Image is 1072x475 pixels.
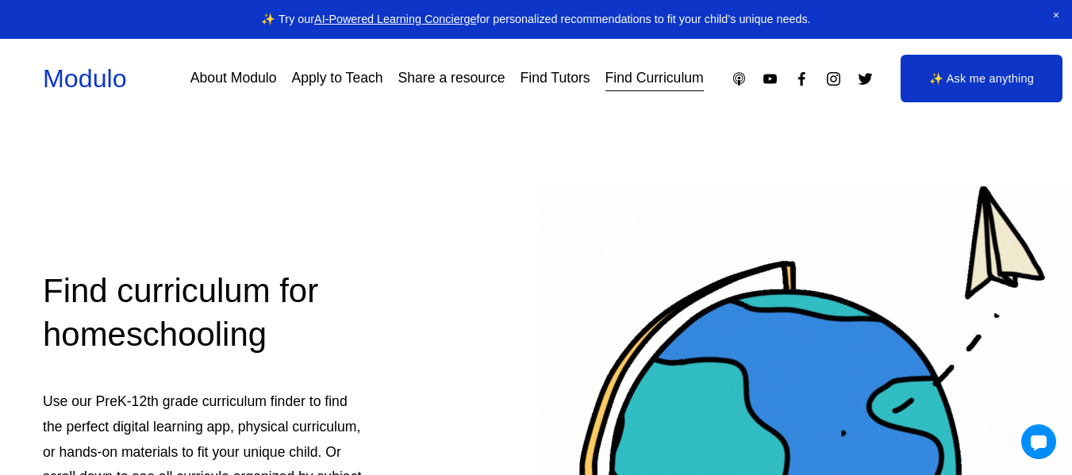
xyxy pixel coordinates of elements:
[291,65,382,93] a: Apply to Teach
[901,55,1062,102] a: ✨ Ask me anything
[857,71,874,87] a: Twitter
[521,65,590,93] a: Find Tutors
[314,13,476,25] a: AI-Powered Learning Concierge
[398,65,505,93] a: Share a resource
[605,65,704,93] a: Find Curriculum
[825,71,842,87] a: Instagram
[43,64,127,93] a: Modulo
[731,71,747,87] a: Apple Podcasts
[762,71,778,87] a: YouTube
[43,270,366,357] h2: Find curriculum for homeschooling
[190,65,277,93] a: About Modulo
[793,71,810,87] a: Facebook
